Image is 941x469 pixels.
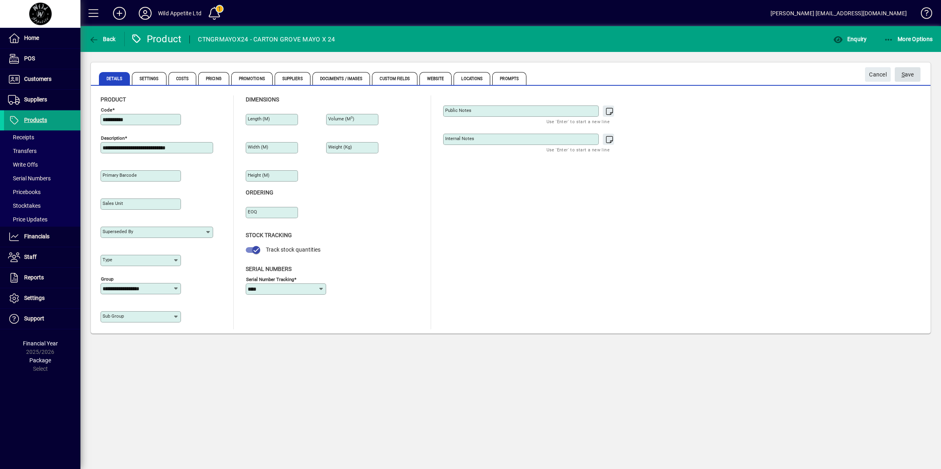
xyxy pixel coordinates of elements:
div: CTNGRMAYOX24 - CARTON GROVE MAYO X 24 [198,33,335,46]
a: Serial Numbers [4,171,80,185]
button: Save [895,67,920,82]
span: Suppliers [24,96,47,103]
span: Financial Year [23,340,58,347]
a: Settings [4,288,80,308]
span: ave [902,68,914,81]
span: Website [419,72,452,85]
a: Reports [4,268,80,288]
span: Home [24,35,39,41]
sup: 3 [351,116,353,120]
mat-label: Serial Number tracking [246,276,294,282]
span: Serial Numbers [246,266,292,272]
span: Back [89,36,116,42]
button: Enquiry [831,32,869,46]
span: S [902,71,905,78]
a: Write Offs [4,158,80,171]
span: More Options [884,36,933,42]
a: Support [4,309,80,329]
mat-label: Sales unit [103,200,123,206]
a: Suppliers [4,90,80,110]
mat-label: Width (m) [248,144,268,150]
span: Settings [132,72,166,85]
span: Promotions [231,72,273,85]
span: Enquiry [833,36,867,42]
div: Wild Appetite Ltd [158,7,201,20]
span: Customers [24,76,51,82]
mat-label: Internal Notes [445,136,474,141]
span: Reports [24,274,44,281]
span: Package [29,357,51,364]
span: Custom Fields [372,72,417,85]
mat-label: EOQ [248,209,257,215]
mat-label: Description [101,135,125,141]
span: Write Offs [8,161,38,168]
a: Stocktakes [4,199,80,213]
span: Price Updates [8,216,47,223]
span: Receipts [8,134,34,140]
div: [PERSON_NAME] [EMAIL_ADDRESS][DOMAIN_NAME] [770,7,907,20]
button: More Options [882,32,935,46]
span: Ordering [246,189,273,196]
a: POS [4,49,80,69]
button: Add [107,6,132,21]
span: Track stock quantities [266,246,321,253]
span: Product [101,96,126,103]
span: Pricebooks [8,189,41,195]
a: Staff [4,247,80,267]
span: Dimensions [246,96,279,103]
a: Financials [4,227,80,247]
span: Products [24,117,47,123]
a: Home [4,28,80,48]
div: Product [131,33,182,45]
a: Knowledge Base [915,2,931,28]
span: Staff [24,254,37,260]
span: Documents / Images [312,72,370,85]
mat-label: Code [101,107,112,113]
a: Receipts [4,130,80,144]
a: Pricebooks [4,185,80,199]
span: Prompts [492,72,526,85]
mat-label: Sub group [103,313,124,319]
span: Pricing [198,72,229,85]
mat-hint: Use 'Enter' to start a new line [547,145,610,154]
a: Price Updates [4,213,80,226]
mat-label: Primary barcode [103,172,137,178]
mat-label: Volume (m ) [328,116,354,122]
span: Suppliers [275,72,310,85]
a: Customers [4,69,80,89]
app-page-header-button: Back [80,32,125,46]
span: Details [99,72,130,85]
mat-label: Type [103,257,112,262]
span: Support [24,315,44,322]
mat-label: Length (m) [248,116,270,122]
span: Stocktakes [8,202,41,209]
mat-label: Superseded by [103,229,133,234]
span: Stock Tracking [246,232,292,238]
span: Transfers [8,148,37,154]
mat-label: Group [101,276,113,282]
span: Costs [168,72,197,85]
button: Cancel [865,67,891,82]
a: Transfers [4,144,80,158]
button: Back [87,32,118,46]
span: Financials [24,233,49,240]
span: POS [24,55,35,62]
span: Locations [454,72,490,85]
mat-label: Public Notes [445,107,471,113]
mat-label: Weight (Kg) [328,144,352,150]
mat-hint: Use 'Enter' to start a new line [547,117,610,126]
span: Settings [24,295,45,301]
span: Cancel [869,68,887,81]
button: Profile [132,6,158,21]
mat-label: Height (m) [248,172,269,178]
span: Serial Numbers [8,175,51,182]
